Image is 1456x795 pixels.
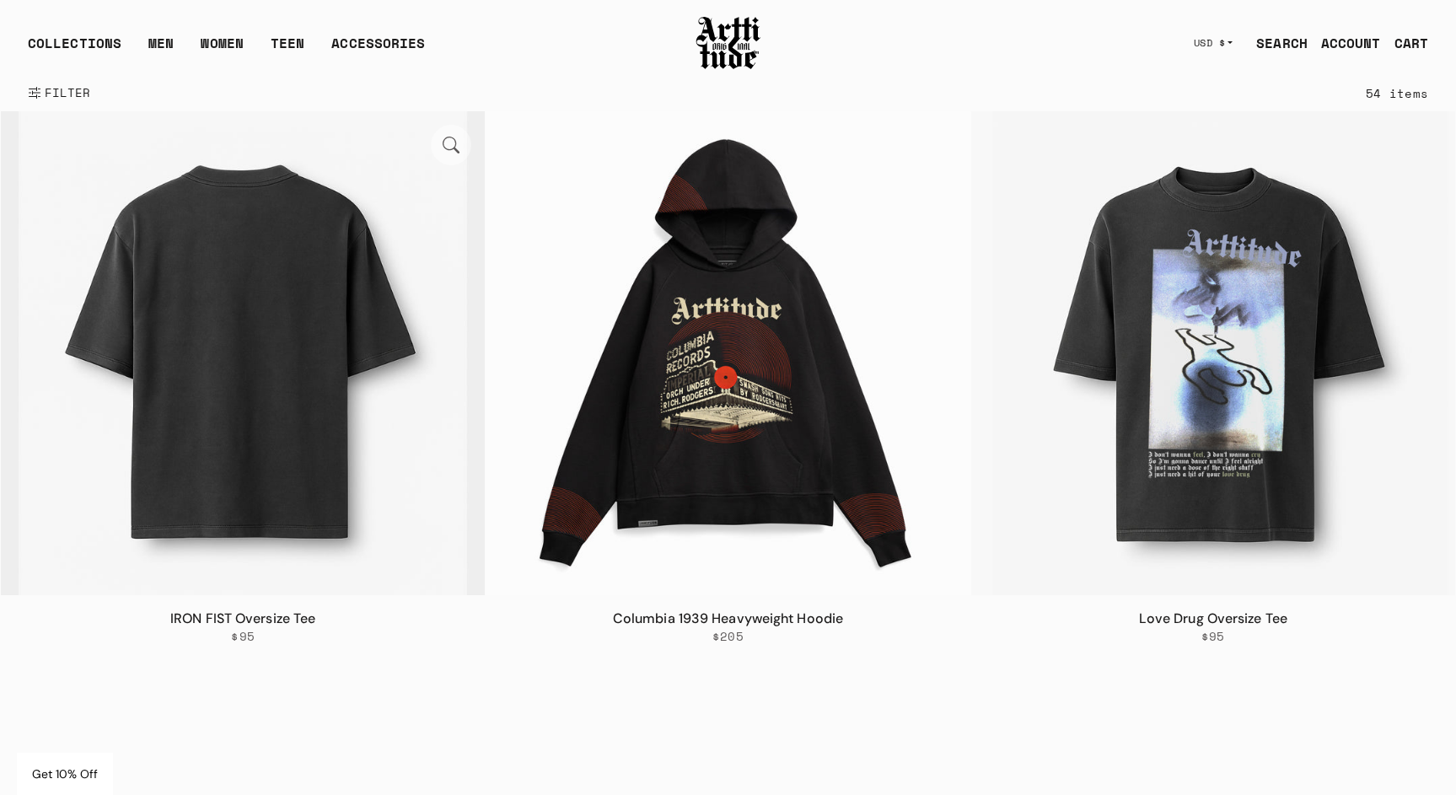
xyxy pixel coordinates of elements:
a: Columbia 1939 Heavyweight Hoodie [613,610,843,627]
img: Love Drug Oversize Tee [971,111,1455,595]
img: Arttitude [695,14,762,72]
img: Columbia 1939 Heavyweight Hoodie [486,111,970,595]
div: ACCESSORIES [331,33,425,67]
span: $205 [712,629,744,644]
a: Love Drug Oversize TeeLove Drug Oversize Tee [971,111,1455,595]
span: Get 10% Off [32,766,98,782]
span: $95 [231,629,255,644]
a: Love Drug Oversize Tee [1139,610,1287,627]
a: TEEN [271,33,304,67]
button: USD $ [1184,24,1244,62]
a: Open cart [1381,26,1428,60]
button: Show filters [28,74,91,111]
span: $95 [1201,629,1225,644]
a: IRON FIST Oversize TeeIRON FIST Oversize Tee [1,111,485,595]
a: WOMEN [201,33,244,67]
ul: Main navigation [14,33,438,67]
a: SEARCH [1243,26,1308,60]
a: Columbia 1939 Heavyweight HoodieColumbia 1939 Heavyweight Hoodie [486,111,970,595]
div: COLLECTIONS [28,33,121,67]
a: ACCOUNT [1308,26,1381,60]
div: CART [1394,33,1428,53]
a: IRON FIST Oversize Tee [170,610,315,627]
span: USD $ [1194,36,1226,50]
span: FILTER [41,84,91,101]
a: MEN [148,33,174,67]
div: 54 items [1366,83,1428,103]
div: Get 10% Off [17,753,113,795]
